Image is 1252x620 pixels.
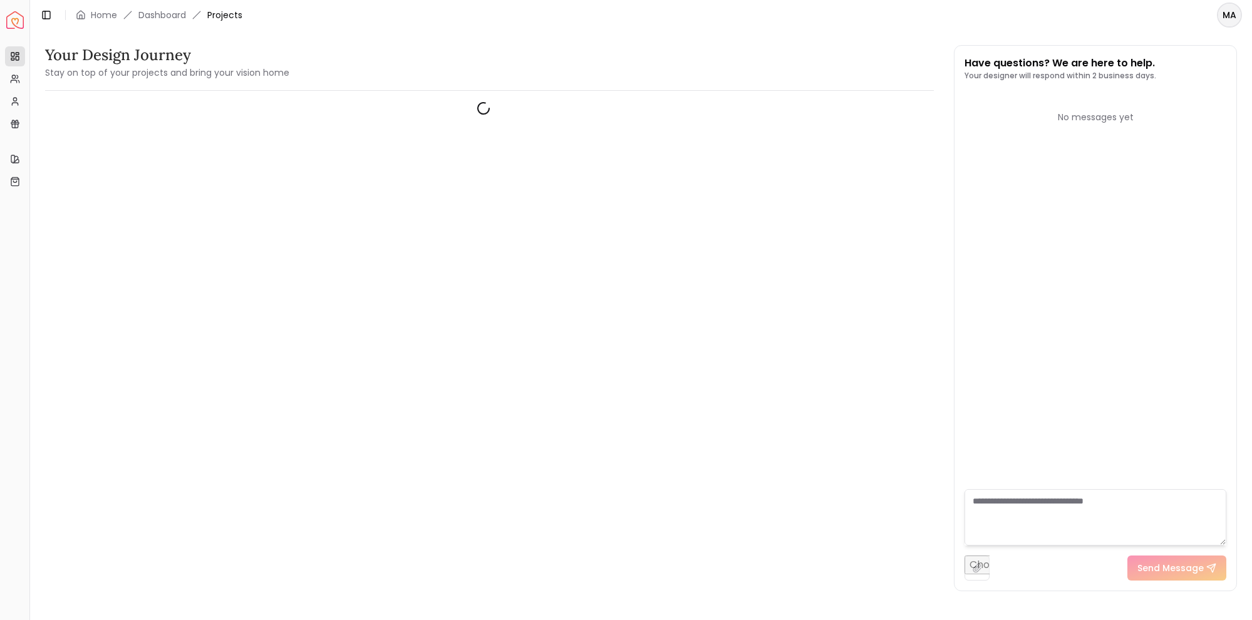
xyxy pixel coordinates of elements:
[45,66,289,79] small: Stay on top of your projects and bring your vision home
[965,111,1226,123] div: No messages yet
[76,9,242,21] nav: breadcrumb
[6,11,24,29] a: Spacejoy
[1218,4,1241,26] span: MA
[45,45,289,65] h3: Your Design Journey
[91,9,117,21] a: Home
[965,56,1156,71] p: Have questions? We are here to help.
[1217,3,1242,28] button: MA
[207,9,242,21] span: Projects
[965,71,1156,81] p: Your designer will respond within 2 business days.
[138,9,186,21] a: Dashboard
[6,11,24,29] img: Spacejoy Logo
